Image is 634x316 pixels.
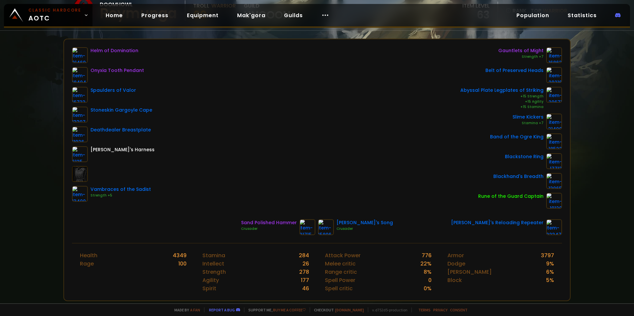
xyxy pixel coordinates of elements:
[232,9,271,22] a: Mak'gora
[450,307,468,312] a: Consent
[420,260,432,268] div: 22 %
[460,94,544,99] div: +15 Strength
[512,121,544,126] div: Stamina +7
[546,268,554,276] div: 6 %
[478,193,544,200] div: Rune of the Guard Captain
[512,114,544,121] div: Slime Kickers
[72,107,88,123] img: item-13397
[368,307,407,312] span: v. d752d5 - production
[505,153,544,160] div: Blackstone Ring
[460,87,544,94] div: Abyssal Plate Legplates of Striking
[273,307,306,312] a: Buy me a coffee
[460,99,544,104] div: +15 Agility
[490,133,544,140] div: Band of the Ogre King
[90,193,151,198] div: Strength +5
[325,276,355,284] div: Spell Power
[336,219,393,226] div: [PERSON_NAME]'s Song
[447,251,464,260] div: Armor
[211,2,236,10] div: Warrior
[279,9,308,22] a: Guilds
[178,260,187,268] div: 100
[244,307,306,312] span: Support me,
[80,251,97,260] div: Health
[28,7,81,23] span: AOTC
[72,186,88,202] img: item-13400
[202,268,226,276] div: Strength
[72,126,88,142] img: item-11926
[325,260,356,268] div: Melee critic
[546,47,562,63] img: item-16863
[202,284,216,293] div: Spirit
[244,2,291,20] div: guild
[299,251,309,260] div: 284
[72,87,88,103] img: item-16733
[182,9,224,22] a: Equipment
[546,219,562,235] img: item-22347
[460,104,544,110] div: +15 Stamina
[325,268,357,276] div: Range critic
[498,54,544,59] div: Strength +7
[451,219,544,226] div: [PERSON_NAME]'s Reloading Repeater
[424,268,432,276] div: 8 %
[546,173,562,189] img: item-13965
[90,47,138,54] div: Helm of Domination
[546,114,562,129] img: item-21490
[100,0,177,9] div: Doomhowl
[299,268,309,276] div: 278
[485,67,544,74] div: Belt of Preserved Heads
[546,153,562,169] img: item-17713
[447,268,492,276] div: [PERSON_NAME]
[302,284,309,293] div: 46
[193,2,209,10] div: Troll
[325,284,353,293] div: Spell critic
[310,307,364,312] span: Checkout
[301,276,309,284] div: 177
[424,284,432,293] div: 0 %
[546,193,562,209] img: item-19120
[546,87,562,103] img: item-20671
[170,307,200,312] span: Made by
[72,47,88,63] img: item-21460
[422,251,432,260] div: 776
[562,9,602,22] a: Statistics
[493,173,544,180] div: Blackhand's Breadth
[241,219,297,226] div: Sand Polished Hammer
[433,307,447,312] a: Privacy
[202,251,225,260] div: Stamina
[546,67,562,83] img: item-20216
[72,67,88,83] img: item-18404
[447,276,462,284] div: Block
[511,9,554,22] a: Population
[202,276,219,284] div: Agility
[546,260,554,268] div: 9 %
[462,2,490,10] div: item level
[335,307,364,312] a: [DOMAIN_NAME]
[90,146,155,153] div: [PERSON_NAME]'s Harness
[318,219,334,235] img: item-15806
[100,9,128,22] a: Home
[418,307,431,312] a: Terms
[72,146,88,162] img: item-6125
[299,219,315,235] img: item-21715
[241,226,297,231] div: Crusader
[90,186,151,193] div: Vambraces of the Sadist
[541,251,554,260] div: 3797
[173,251,187,260] div: 4349
[325,251,361,260] div: Attack Power
[546,276,554,284] div: 5 %
[80,260,94,268] div: Rage
[136,9,174,22] a: Progress
[90,87,136,94] div: Spaulders of Valor
[336,226,393,231] div: Crusader
[190,307,200,312] a: a fan
[209,307,235,312] a: Report a bug
[28,7,81,13] small: Classic Hardcore
[302,260,309,268] div: 26
[498,47,544,54] div: Gauntlets of Might
[447,260,465,268] div: Dodge
[202,260,224,268] div: Intellect
[546,133,562,149] img: item-18522
[4,4,92,26] a: Classic HardcoreAOTC
[90,107,152,114] div: Stoneskin Gargoyle Cape
[90,126,151,133] div: Deathdealer Breastplate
